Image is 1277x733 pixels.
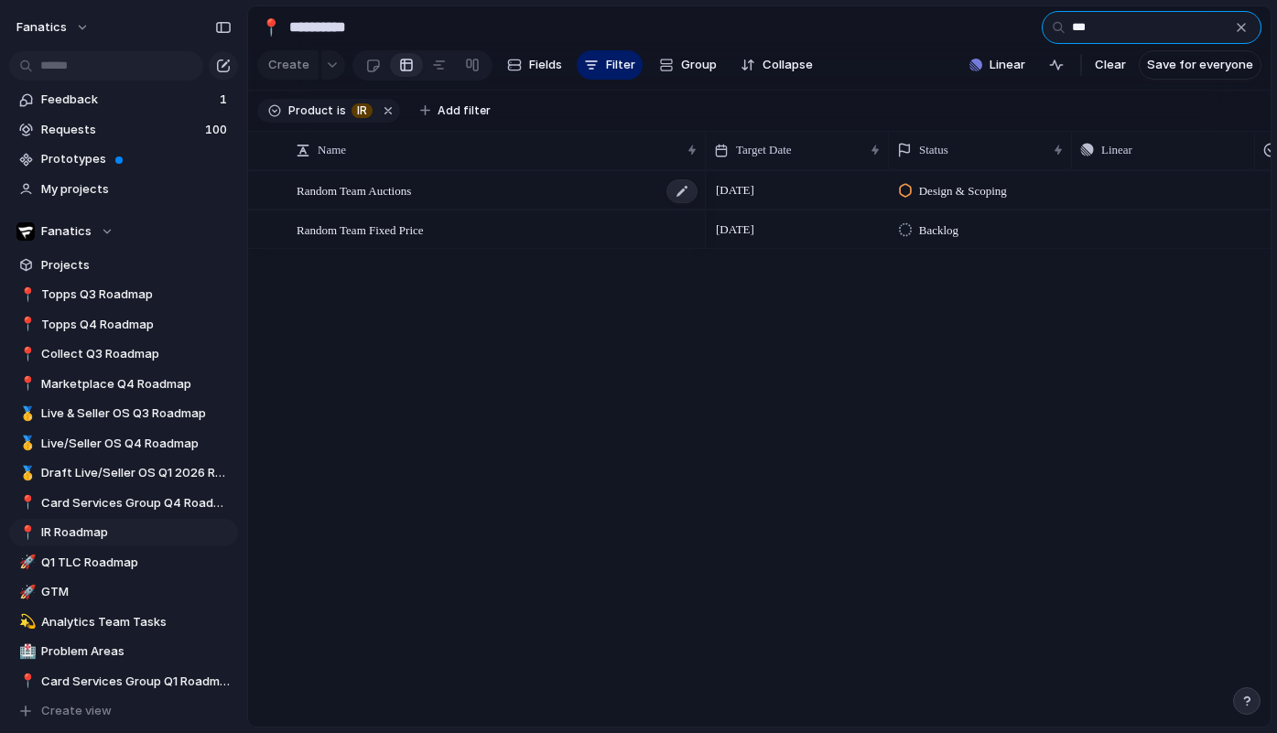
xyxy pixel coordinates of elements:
[9,578,238,606] a: 🚀GTM
[41,554,232,572] span: Q1 TLC Roadmap
[9,116,238,144] a: Requests100
[9,490,238,517] a: 📍Card Services Group Q4 Roadmap
[990,56,1025,74] span: Linear
[41,256,232,275] span: Projects
[9,176,238,203] a: My projects
[19,433,32,454] div: 🥇
[919,182,1007,200] span: Design & Scoping
[16,464,35,482] button: 🥇
[9,519,238,546] a: 📍IR Roadmap
[9,549,238,577] a: 🚀Q1 TLC Roadmap
[9,146,238,173] a: Prototypes
[9,218,238,245] button: Fanatics
[41,435,232,453] span: Live/Seller OS Q4 Roadmap
[9,638,238,665] div: 🏥Problem Areas
[16,404,35,423] button: 🥇
[9,668,238,695] a: 📍Card Services Group Q1 Roadmap
[409,98,502,124] button: Add filter
[577,50,643,80] button: Filter
[297,179,411,200] span: Random Team Auctions
[919,141,948,159] span: Status
[333,101,350,121] button: is
[19,314,32,335] div: 📍
[16,316,35,334] button: 📍
[41,121,200,139] span: Requests
[41,583,232,601] span: GTM
[288,102,333,119] span: Product
[41,286,232,304] span: Topps Q3 Roadmap
[9,252,238,279] a: Projects
[348,101,376,121] button: IR
[9,459,238,487] a: 🥇Draft Live/Seller OS Q1 2026 Roadmap
[711,219,759,241] span: [DATE]
[19,492,32,513] div: 📍
[16,613,35,631] button: 💫
[297,219,424,240] span: Random Team Fixed Price
[681,56,717,74] span: Group
[9,609,238,636] a: 💫Analytics Team Tasks
[19,523,32,544] div: 📍
[41,150,232,168] span: Prototypes
[650,50,726,80] button: Group
[41,642,232,661] span: Problem Areas
[41,702,112,720] span: Create view
[41,523,232,542] span: IR Roadmap
[41,222,92,241] span: Fanatics
[711,179,759,201] span: [DATE]
[256,13,286,42] button: 📍
[19,463,32,484] div: 🥇
[919,221,958,240] span: Backlog
[41,494,232,512] span: Card Services Group Q4 Roadmap
[736,141,792,159] span: Target Date
[19,404,32,425] div: 🥇
[41,345,232,363] span: Collect Q3 Roadmap
[16,583,35,601] button: 🚀
[16,345,35,363] button: 📍
[41,91,214,109] span: Feedback
[41,464,232,482] span: Draft Live/Seller OS Q1 2026 Roadmap
[9,86,238,113] a: Feedback1
[1139,50,1261,80] button: Save for everyone
[9,281,238,308] a: 📍Topps Q3 Roadmap
[16,286,35,304] button: 📍
[500,50,569,80] button: Fields
[19,671,32,692] div: 📍
[19,373,32,394] div: 📍
[529,56,562,74] span: Fields
[763,56,813,74] span: Collapse
[1101,141,1132,159] span: Linear
[205,121,231,139] span: 100
[16,435,35,453] button: 🥇
[962,51,1033,79] button: Linear
[16,494,35,512] button: 📍
[1088,50,1133,80] button: Clear
[19,582,32,603] div: 🚀
[41,316,232,334] span: Topps Q4 Roadmap
[1095,56,1126,74] span: Clear
[9,371,238,398] a: 📍Marketplace Q4 Roadmap
[9,430,238,458] a: 🥇Live/Seller OS Q4 Roadmap
[19,611,32,632] div: 💫
[19,344,32,365] div: 📍
[41,613,232,631] span: Analytics Team Tasks
[337,102,346,119] span: is
[9,400,238,427] a: 🥇Live & Seller OS Q3 Roadmap
[9,340,238,368] a: 📍Collect Q3 Roadmap
[9,311,238,339] div: 📍Topps Q4 Roadmap
[16,375,35,393] button: 📍
[438,102,491,119] span: Add filter
[19,285,32,306] div: 📍
[16,18,67,37] span: fanatics
[261,15,281,39] div: 📍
